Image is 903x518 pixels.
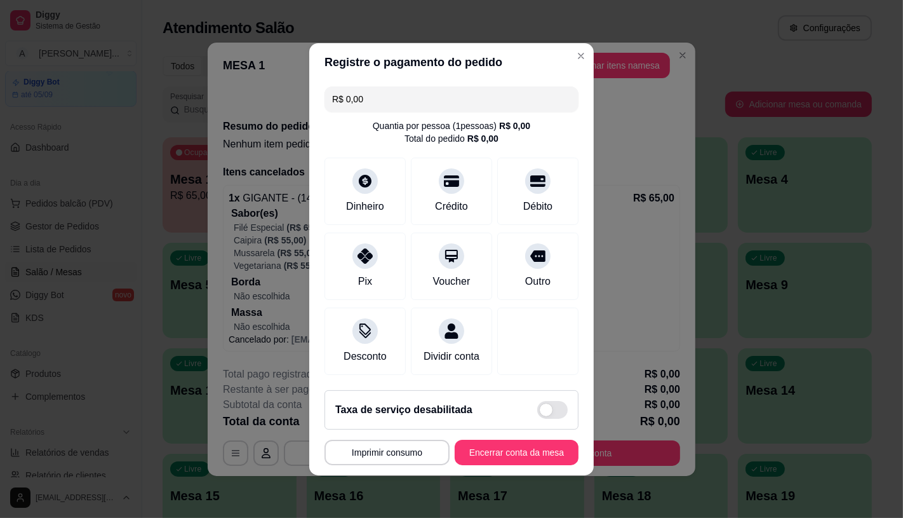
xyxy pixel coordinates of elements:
[332,86,571,112] input: Ex.: hambúrguer de cordeiro
[525,274,551,289] div: Outro
[358,274,372,289] div: Pix
[467,132,498,145] div: R$ 0,00
[433,274,471,289] div: Voucher
[499,119,530,132] div: R$ 0,00
[344,349,387,364] div: Desconto
[523,199,552,214] div: Débito
[455,440,579,465] button: Encerrar conta da mesa
[309,43,594,81] header: Registre o pagamento do pedido
[405,132,498,145] div: Total do pedido
[324,440,450,465] button: Imprimir consumo
[424,349,479,364] div: Dividir conta
[435,199,468,214] div: Crédito
[346,199,384,214] div: Dinheiro
[335,402,472,418] h2: Taxa de serviço desabilitada
[571,46,591,66] button: Close
[373,119,530,132] div: Quantia por pessoa ( 1 pessoas)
